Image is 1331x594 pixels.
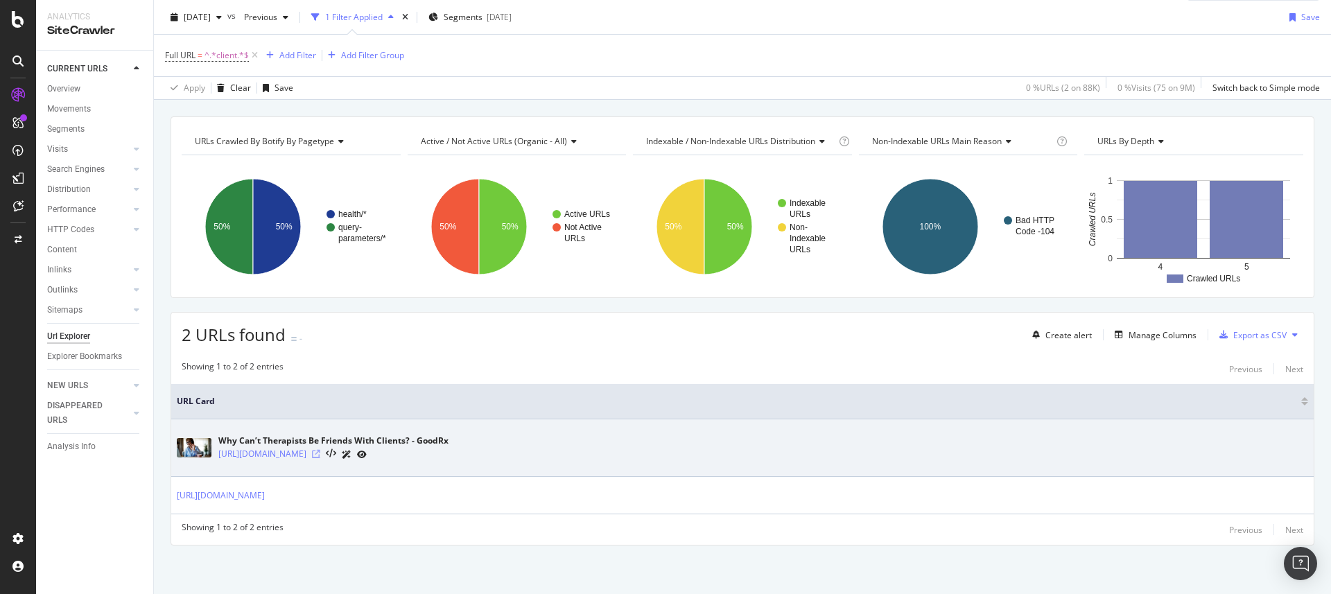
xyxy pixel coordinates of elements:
a: Visit Online Page [312,450,320,458]
div: Save [275,82,293,94]
text: query- [338,222,362,232]
div: Distribution [47,182,91,197]
text: Crawled URLs [1187,274,1240,283]
div: Why Can’t Therapists Be Friends With Clients? - GoodRx [218,435,449,447]
span: Active / Not Active URLs (organic - all) [421,135,567,147]
text: health/* [338,209,367,219]
text: URLs [564,234,585,243]
text: 100% [919,222,941,232]
text: 50% [276,222,293,232]
text: Active URLs [564,209,610,219]
a: Analysis Info [47,439,143,454]
div: Showing 1 to 2 of 2 entries [182,521,284,538]
text: Indexable [790,234,826,243]
a: Url Explorer [47,329,143,344]
span: URLs Crawled By Botify By pagetype [195,135,334,147]
text: URLs [790,245,810,254]
button: Next [1285,521,1303,538]
div: Switch back to Simple mode [1212,82,1320,94]
h4: Active / Not Active URLs [418,130,614,152]
button: Switch back to Simple mode [1207,77,1320,99]
a: Inlinks [47,263,130,277]
svg: A chart. [182,166,399,287]
text: Indexable [790,198,826,208]
div: Segments [47,122,85,137]
div: Explorer Bookmarks [47,349,122,364]
div: Performance [47,202,96,217]
div: 1 Filter Applied [325,11,383,23]
a: DISAPPEARED URLS [47,399,130,428]
div: CURRENT URLS [47,62,107,76]
button: Save [1284,6,1320,28]
h4: Non-Indexable URLs Main Reason [869,130,1054,152]
div: Previous [1229,524,1262,536]
text: 4 [1158,262,1163,272]
img: Equal [291,337,297,341]
span: Indexable / Non-Indexable URLs distribution [646,135,815,147]
span: Segments [444,11,482,23]
div: - [299,333,302,344]
text: Non- [790,222,808,232]
div: [DATE] [487,11,512,23]
div: Content [47,243,77,257]
div: Movements [47,102,91,116]
div: Next [1285,524,1303,536]
div: Manage Columns [1129,329,1197,341]
text: Crawled URLs [1088,193,1098,246]
text: Bad HTTP [1016,216,1054,225]
text: 50% [501,222,518,232]
a: Search Engines [47,162,130,177]
text: Code -104 [1016,227,1054,236]
div: Url Explorer [47,329,90,344]
div: Next [1285,363,1303,375]
button: Previous [1229,360,1262,377]
div: Inlinks [47,263,71,277]
button: [DATE] [165,6,227,28]
text: 50% [665,222,682,232]
a: URL Inspection [357,447,367,462]
a: [URL][DOMAIN_NAME] [177,489,265,503]
div: Save [1301,11,1320,23]
button: View HTML Source [326,449,336,459]
div: Search Engines [47,162,105,177]
span: Previous [238,11,277,23]
text: 0 [1108,254,1113,263]
img: main image [177,438,211,457]
button: Next [1285,360,1303,377]
button: Clear [211,77,251,99]
a: Movements [47,102,143,116]
button: Previous [1229,521,1262,538]
div: Open Intercom Messenger [1284,547,1317,580]
div: Visits [47,142,68,157]
a: Distribution [47,182,130,197]
span: ^.*client.*$ [205,46,249,65]
button: Apply [165,77,205,99]
a: CURRENT URLS [47,62,130,76]
a: [URL][DOMAIN_NAME] [218,447,306,461]
h4: URLs by Depth [1095,130,1291,152]
a: Segments [47,122,143,137]
div: Export as CSV [1233,329,1287,341]
div: DISAPPEARED URLS [47,399,117,428]
a: Content [47,243,143,257]
text: parameters/* [338,234,386,243]
svg: A chart. [408,166,625,287]
span: URLs by Depth [1097,135,1154,147]
div: NEW URLS [47,378,88,393]
div: Previous [1229,363,1262,375]
div: times [399,10,411,24]
button: 1 Filter Applied [306,6,399,28]
span: vs [227,10,238,21]
svg: A chart. [1084,166,1301,287]
svg: A chart. [859,166,1076,287]
a: AI Url Details [342,447,351,462]
text: 1 [1108,176,1113,186]
div: Clear [230,82,251,94]
div: Add Filter [279,49,316,61]
div: Analysis Info [47,439,96,454]
div: Sitemaps [47,303,82,317]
